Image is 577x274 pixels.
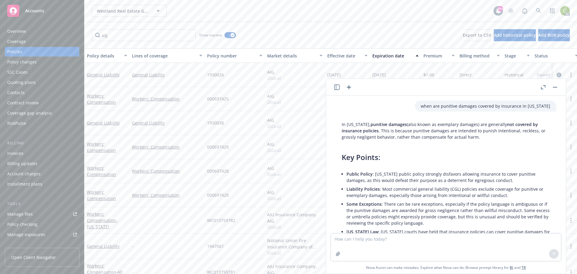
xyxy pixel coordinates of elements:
[207,192,229,198] span: 000697428
[267,211,322,224] div: AIU Insurance Company, AIG
[267,53,316,59] div: Market details
[7,47,22,57] div: Policies
[325,48,370,63] button: Effective date
[498,6,503,11] div: 99+
[7,169,41,179] div: Account charges
[267,123,322,128] span: Show all
[463,32,491,38] span: Export to CSV
[87,189,116,201] a: Workers' Compensation
[463,29,491,41] button: Export to CSV
[5,67,79,77] a: SSC Cases
[267,117,322,123] div: AIG
[535,53,571,59] div: Status
[505,72,524,78] span: Historical
[5,179,79,189] a: Installment plans
[87,93,116,105] a: Workers' Compensation
[521,265,526,270] a: TR
[132,72,202,78] a: General Liability
[423,72,434,78] span: $1.00
[5,37,79,46] a: Coverage
[7,179,42,189] div: Installment plans
[132,243,133,249] span: -
[267,141,322,147] div: AIG
[459,53,493,59] div: Billing method
[505,53,523,59] div: Stage
[423,53,448,59] div: Premium
[5,149,79,158] a: Invoices
[132,217,133,223] span: -
[5,220,79,229] a: Policy checking
[5,26,79,36] a: Overview
[5,140,79,146] div: Billing
[87,243,120,249] a: General Liability
[267,147,322,152] span: Show all
[132,53,196,59] div: Lines of coverage
[207,120,224,126] span: 1930038
[5,88,79,97] a: Contacts
[7,37,26,46] div: Coverage
[7,240,47,250] div: Manage certificates
[347,170,550,185] li: : [US_STATE] public policy strongly disfavors allowing insurance to cover punitive damages, as th...
[87,141,116,153] a: Workers' Compensation
[327,53,361,59] div: Effective date
[370,48,421,63] button: Expiration date
[347,171,373,177] span: Public Policy
[5,98,79,108] a: Contract review
[342,152,550,162] h3: Key Points:
[87,120,120,126] a: General Liability
[130,48,205,63] button: Lines of coverage
[267,171,322,177] span: Show all
[5,169,79,179] a: Account charges
[494,29,536,41] button: Add historical policy
[87,211,118,229] a: Workers' Compensation
[5,47,79,57] a: Policies
[92,5,167,17] button: Westland Real Estate Group
[567,119,575,127] a: more
[567,217,575,224] a: more
[505,5,517,17] a: Stop snowing
[7,149,23,158] div: Invoices
[267,99,322,104] span: Show all
[7,108,52,118] div: Coverage gap analysis
[5,119,79,128] a: RiskPulse
[347,229,378,235] span: [US_STATE] Law
[347,227,550,249] li: : [US_STATE] courts have held that insurance policies can cover punitive damages for vicarious li...
[97,8,149,14] span: Westland Real Estate Group
[132,120,202,126] a: General Liability
[347,186,380,192] span: Liability Policies
[371,122,407,127] span: punitive damages
[205,48,265,63] button: Policy number
[7,57,37,67] div: Policy changes
[84,48,130,63] button: Policy details
[7,119,26,128] div: RiskPulse
[327,72,341,78] span: [DATE]
[207,168,229,174] span: 000697428
[546,5,558,17] a: Switch app
[567,95,575,103] a: more
[5,108,79,118] a: Coverage gap analysis
[372,53,412,59] div: Expiration date
[207,243,224,249] span: 1947061
[5,159,79,168] a: Billing updates
[7,67,28,77] div: SSC Cases
[5,230,79,239] a: Manage exposures
[267,189,322,195] div: AIG
[5,78,79,87] a: Quoting plans
[494,32,536,38] span: Add historical policy
[560,6,570,16] img: photo
[267,69,322,75] div: AIG
[199,32,222,38] span: Show inactive
[421,48,457,63] button: Premium
[510,265,513,270] a: BI
[132,192,202,198] a: Workers' Compensation
[567,243,575,250] a: more
[538,32,570,38] span: Add BOR policy
[207,144,229,150] span: 000697428
[267,195,322,201] span: Show all
[5,240,79,250] a: Manage certificates
[567,143,575,151] a: more
[7,88,25,97] div: Contacts
[421,103,550,109] p: when are punitive damages covered by insurance in [US_STATE]
[519,5,531,17] a: Report a Bug
[207,217,235,223] span: WC013759782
